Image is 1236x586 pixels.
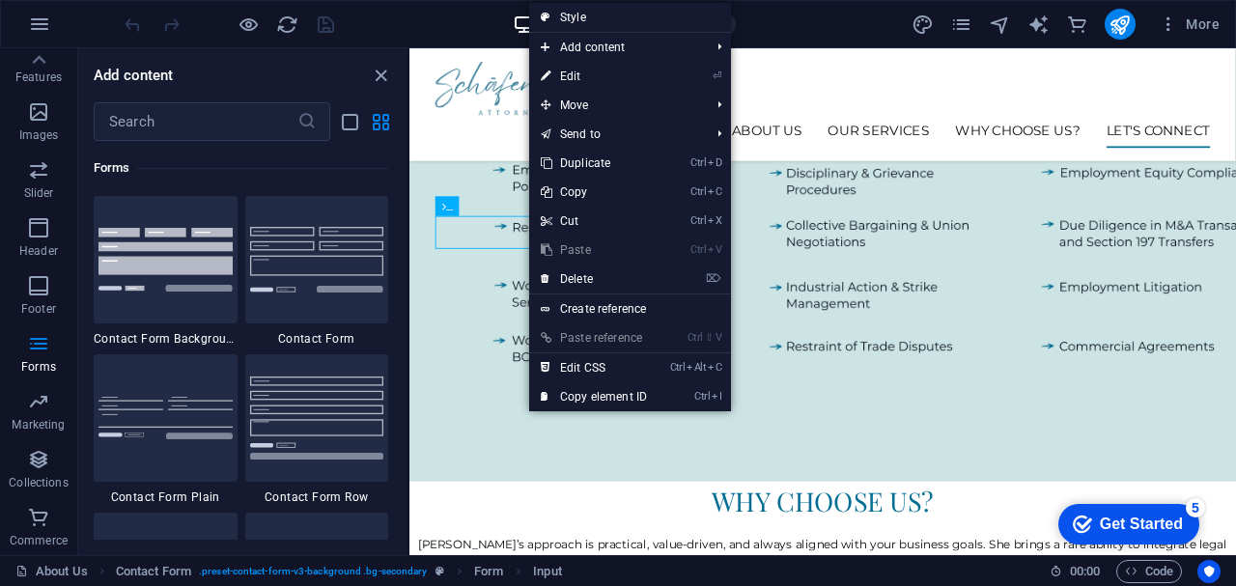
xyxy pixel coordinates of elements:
[275,13,298,36] button: reload
[1050,560,1101,583] h6: Session time
[98,397,233,439] img: contact-form-plain.svg
[143,4,162,23] div: 5
[94,156,388,180] h6: Forms
[1197,560,1221,583] button: Usercentrics
[694,390,710,403] i: Ctrl
[708,361,721,374] i: C
[989,14,1011,36] i: Navigator
[529,33,702,62] span: Add content
[690,243,706,256] i: Ctrl
[21,301,56,317] p: Footer
[276,14,298,36] i: Reload page
[24,185,54,201] p: Slider
[670,361,686,374] i: Ctrl
[245,331,389,347] span: Contact Form
[529,62,659,91] a: ⏎Edit
[989,13,1012,36] button: navigator
[369,64,392,87] button: close panel
[98,228,233,291] img: form-with-background.svg
[1083,564,1086,578] span: :
[245,489,389,505] span: Contact Form Row
[1027,13,1051,36] button: text_generator
[1151,9,1227,40] button: More
[690,156,706,169] i: Ctrl
[237,13,260,36] button: Click here to leave preview mode and continue editing
[1070,560,1100,583] span: 00 00
[912,14,934,36] i: Design (Ctrl+Alt+Y)
[1105,9,1136,40] button: publish
[94,354,238,505] div: Contact Form Plain
[1109,14,1131,36] i: Publish
[529,149,659,178] a: CtrlDDuplicate
[245,354,389,505] div: Contact Form Row
[529,294,731,323] a: Create reference
[338,110,361,133] button: list-view
[94,196,238,347] div: Contact Form Background
[12,417,65,433] p: Marketing
[529,323,659,352] a: Ctrl⇧VPaste reference
[708,185,721,198] i: C
[19,127,59,143] p: Images
[1027,14,1050,36] i: AI Writer
[1159,14,1220,34] span: More
[529,3,731,32] a: Style
[716,331,721,344] i: V
[245,196,389,347] div: Contact Form
[57,21,140,39] div: Get Started
[15,10,156,50] div: Get Started 5 items remaining, 0% complete
[529,236,659,265] a: CtrlVPaste
[690,214,706,227] i: Ctrl
[912,13,935,36] button: design
[19,243,58,259] p: Header
[533,560,561,583] span: Click to select. Double-click to edit
[15,70,62,85] p: Features
[529,91,702,120] span: Move
[474,560,503,583] span: Click to select. Double-click to edit
[1066,14,1088,36] i: Commerce
[529,178,659,207] a: CtrlCCopy
[1116,560,1182,583] button: Code
[529,353,659,382] a: CtrlAltCEdit CSS
[712,390,721,403] i: I
[199,560,427,583] span: . preset-contact-form-v3-background .bg-secondary
[705,331,714,344] i: ⇧
[250,377,384,459] img: contact-form-row.svg
[529,382,659,411] a: CtrlICopy element ID
[713,70,721,82] i: ⏎
[708,214,721,227] i: X
[15,560,88,583] a: Click to cancel selection. Double-click to open Pages
[950,14,972,36] i: Pages (Ctrl+Alt+S)
[94,331,238,347] span: Contact Form Background
[94,489,238,505] span: Contact Form Plain
[250,227,384,292] img: contact-form.svg
[94,102,297,141] input: Search
[688,331,703,344] i: Ctrl
[116,560,562,583] nav: breadcrumb
[708,243,721,256] i: V
[1066,13,1089,36] button: commerce
[529,120,702,149] a: Send to
[369,110,392,133] button: grid-view
[950,13,973,36] button: pages
[708,156,721,169] i: D
[9,475,68,490] p: Collections
[1125,560,1173,583] span: Code
[529,265,659,293] a: ⌦Delete
[687,361,706,374] i: Alt
[21,359,56,375] p: Forms
[690,185,706,198] i: Ctrl
[435,566,444,576] i: This element is a customizable preset
[706,272,721,285] i: ⌦
[10,533,68,548] p: Commerce
[94,64,174,87] h6: Add content
[116,560,191,583] span: Click to select. Double-click to edit
[529,207,659,236] a: CtrlXCut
